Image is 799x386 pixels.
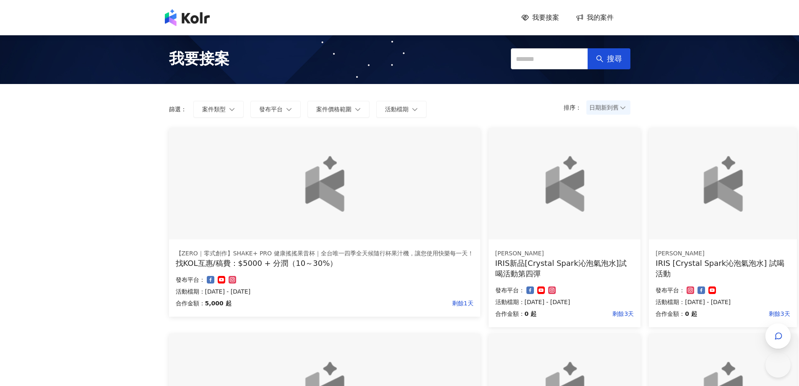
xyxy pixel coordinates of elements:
span: search [596,55,604,63]
p: 活動檔期：[DATE] - [DATE] [656,297,790,307]
span: 我的案件 [587,13,614,22]
img: logo [165,9,210,26]
p: 剩餘3天 [697,309,790,319]
img: logo [247,156,402,212]
a: 我要接案 [521,13,559,22]
a: 我的案件 [576,13,614,22]
p: 剩餘1天 [232,298,474,308]
p: 發布平台： [495,285,525,295]
button: 活動檔期 [376,101,427,118]
p: 合作金額： [495,309,525,319]
p: 5,000 起 [205,298,232,308]
p: 剩餘3天 [536,309,634,319]
p: 0 起 [685,309,697,319]
div: 找KOL互惠/稿費：$5000 + 分潤（10～30%） [176,258,474,268]
p: 發布平台： [656,285,685,295]
button: 發布平台 [250,101,301,118]
div: IRIS新品[Crystal Spark沁泡氣泡水]試喝活動第四彈 [495,258,634,279]
div: [PERSON_NAME] [495,249,634,258]
img: logo [686,156,760,212]
span: 日期新到舊 [589,101,627,114]
div: IRIS [Crystal Spark沁泡氣泡水] 試喝活動 [656,258,790,279]
p: 排序： [564,104,586,111]
button: 案件價格範圍 [307,101,370,118]
span: 發布平台 [259,106,283,113]
p: 發布平台： [176,275,205,285]
p: 篩選： [169,106,187,113]
img: logo [526,156,602,212]
span: 我要接案 [169,48,229,69]
span: 案件價格範圍 [316,106,351,113]
p: 0 起 [525,309,537,319]
p: 活動檔期：[DATE] - [DATE] [495,297,634,307]
span: 案件類型 [202,106,226,113]
p: 活動檔期：[DATE] - [DATE] [176,286,474,297]
span: 我要接案 [532,13,559,22]
div: [PERSON_NAME] [656,249,790,258]
button: 搜尋 [588,48,630,69]
span: 搜尋 [607,54,622,63]
button: 案件類型 [193,101,244,118]
div: 【ZERO｜零式創作】SHAKE+ PRO 健康搖搖果昔杯｜全台唯一四季全天候隨行杯果汁機，讓您使用快樂每一天！ [176,249,474,258]
iframe: Help Scout Beacon - Open [765,352,791,378]
p: 合作金額： [176,298,205,308]
p: 合作金額： [656,309,685,319]
span: 活動檔期 [385,106,409,113]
